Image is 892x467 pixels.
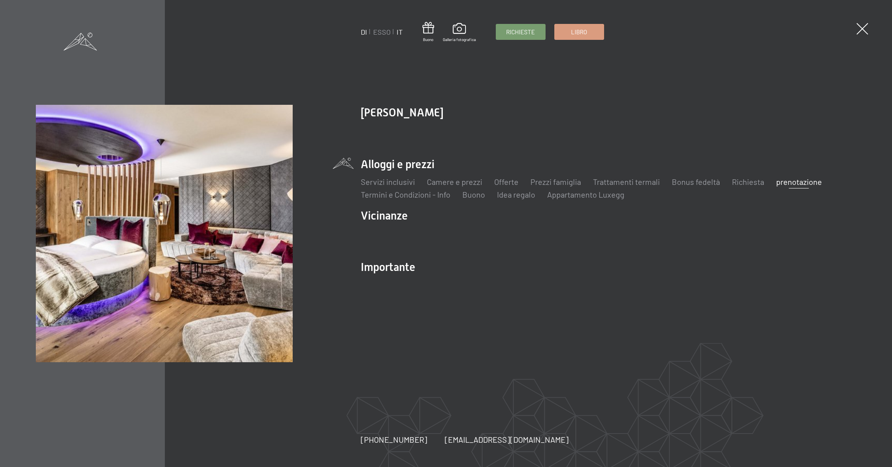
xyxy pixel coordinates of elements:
[423,22,434,42] a: Buono
[445,435,569,444] font: [EMAIL_ADDRESS][DOMAIN_NAME]
[672,177,720,186] a: Bonus fedeltà
[506,28,535,35] font: Richieste
[732,177,764,186] a: Richiesta
[423,37,433,42] font: Buono
[443,23,476,42] a: Galleria fotografica
[361,27,367,36] a: DI
[496,24,545,39] a: Richieste
[555,24,604,39] a: Libro
[361,434,427,445] a: [PHONE_NUMBER]
[497,190,535,199] a: Idea regalo
[443,37,476,42] font: Galleria fotografica
[593,177,660,186] a: Trattamenti termali
[494,177,518,186] a: Offerte
[361,190,450,199] a: Termini e Condizioni - Info
[427,177,482,186] a: Camere e prezzi
[397,27,403,36] a: IT
[361,435,427,444] font: [PHONE_NUMBER]
[571,28,587,35] font: Libro
[776,177,822,186] a: prenotazione
[462,190,485,199] a: Buono
[373,27,391,36] a: ESSO
[547,190,624,199] a: Appartamento Luxegg
[530,177,581,186] a: Prezzi famiglia
[445,434,569,445] a: [EMAIL_ADDRESS][DOMAIN_NAME]
[36,105,293,362] img: prenotazione
[361,177,415,186] a: Servizi inclusivi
